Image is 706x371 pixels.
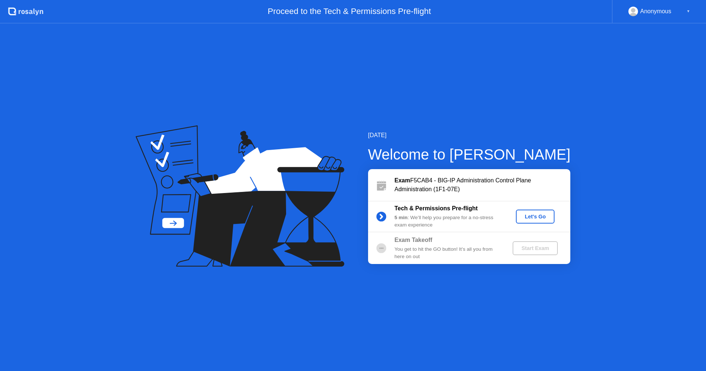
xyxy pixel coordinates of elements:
div: Anonymous [640,7,671,16]
div: [DATE] [368,131,571,140]
button: Let's Go [516,210,555,224]
div: Start Exam [516,245,555,251]
b: Tech & Permissions Pre-flight [395,205,478,211]
div: Let's Go [519,214,552,220]
b: Exam Takeoff [395,237,432,243]
div: ▼ [687,7,690,16]
b: Exam [395,177,410,183]
b: 5 min [395,215,408,220]
div: F5CAB4 - BIG-IP Administration Control Plane Administration (1F1-07E) [395,176,570,194]
div: You get to hit the GO button! It’s all you from here on out [395,246,500,261]
div: Welcome to [PERSON_NAME] [368,143,571,165]
button: Start Exam [513,241,558,255]
div: : We’ll help you prepare for a no-stress exam experience [395,214,500,229]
